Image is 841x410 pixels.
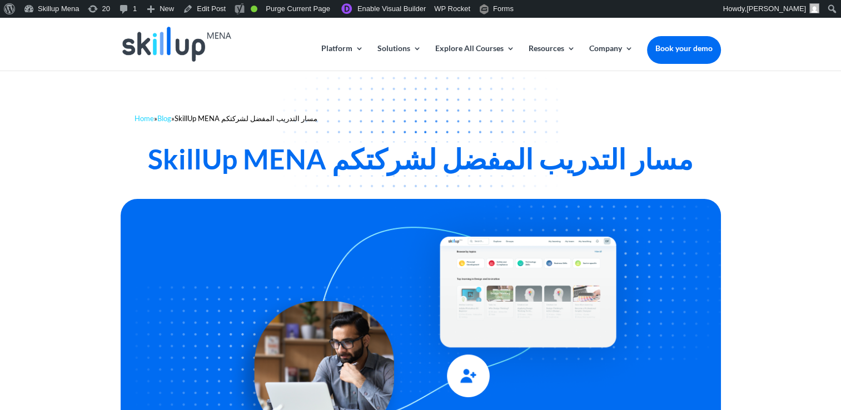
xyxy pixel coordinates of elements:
a: Blog [157,114,171,123]
iframe: Chat Widget [656,290,841,410]
a: Resources [529,44,575,71]
a: Platform [321,44,364,71]
a: Home [135,114,154,123]
span: [PERSON_NAME] [747,4,806,13]
span: » » [135,114,317,123]
span: SkillUp MENA مسار التدريب المفضل لشركتكم [175,114,317,123]
a: Solutions [377,44,421,71]
a: Book your demo [647,36,721,61]
img: Skillup Mena [122,27,231,62]
div: Good [251,6,257,12]
a: Company [589,44,633,71]
div: SkillUp MENA مسار التدريب المفضل لشركتكم [121,142,721,176]
a: Explore All Courses [435,44,515,71]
